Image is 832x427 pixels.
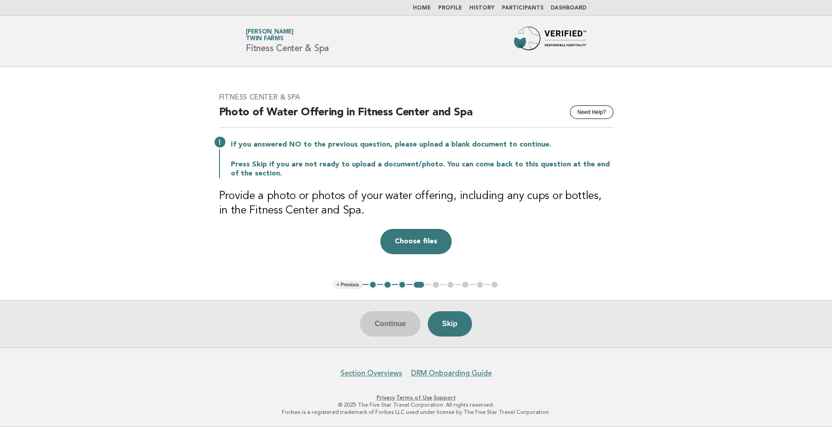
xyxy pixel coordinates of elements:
button: 2 [383,280,392,289]
button: Need Help? [570,105,613,119]
img: Forbes Travel Guide [514,27,586,56]
h3: Fitness Center & Spa [219,93,613,102]
a: Terms of Use [396,394,432,401]
a: Section Overviews [341,369,402,378]
p: If you answered NO to the previous question, please upload a blank document to continue. [231,140,613,149]
button: 1 [369,280,378,289]
p: Press Skip if you are not ready to upload a document/photo. You can come back to this question at... [231,160,613,178]
button: 3 [398,280,407,289]
a: Participants [502,5,543,11]
button: < Previous [333,280,362,289]
p: · · [140,394,692,401]
a: Support [434,394,456,401]
span: Twin Farms [246,36,284,42]
a: Home [413,5,431,11]
a: DRM Onboarding Guide [411,369,492,378]
a: Profile [438,5,462,11]
a: Dashboard [551,5,586,11]
h2: Photo of Water Offering in Fitness Center and Spa [219,105,613,128]
a: History [469,5,495,11]
a: Privacy [377,394,395,401]
h3: Provide a photo or photos of your water offering, including any cups or bottles, in the Fitness C... [219,189,613,218]
a: [PERSON_NAME]Twin Farms [246,29,294,42]
h1: Fitness Center & Spa [246,29,329,53]
button: Choose files [380,229,452,254]
p: © 2025 The Five Star Travel Corporation. All rights reserved. [140,401,692,408]
button: 4 [412,280,425,289]
p: Forbes is a registered trademark of Forbes LLC used under license by The Five Star Travel Corpora... [140,408,692,416]
button: Skip [428,311,472,337]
